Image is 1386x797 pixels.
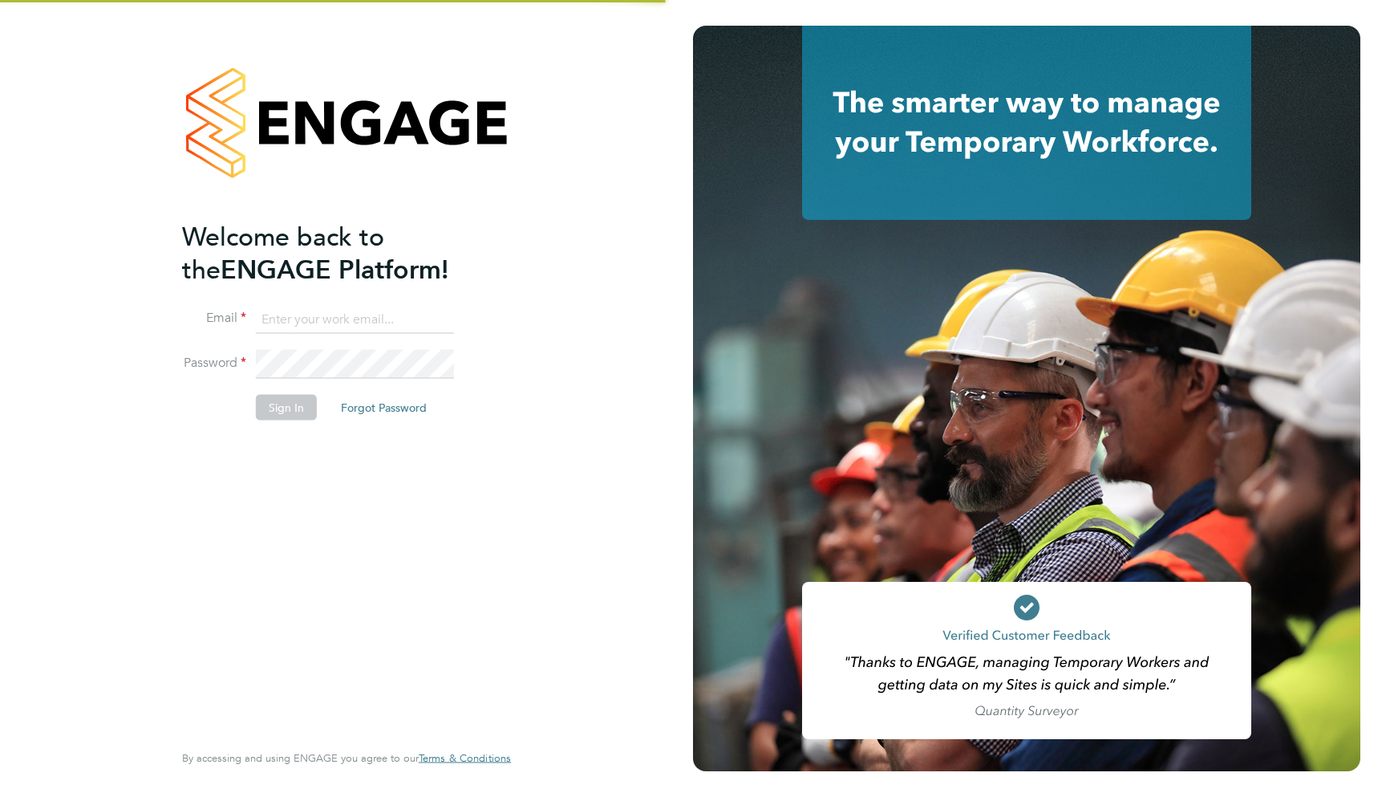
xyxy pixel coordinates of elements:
h2: ENGAGE Platform! [182,220,495,286]
label: Email [182,310,246,327]
label: Password [182,355,246,372]
button: Forgot Password [328,395,440,421]
a: Terms & Conditions [419,752,511,765]
span: Terms & Conditions [419,751,511,765]
span: By accessing and using ENGAGE you agree to our [182,751,511,765]
button: Sign In [256,395,317,421]
span: Welcome back to the [182,221,384,285]
input: Enter your work email... [256,305,454,334]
